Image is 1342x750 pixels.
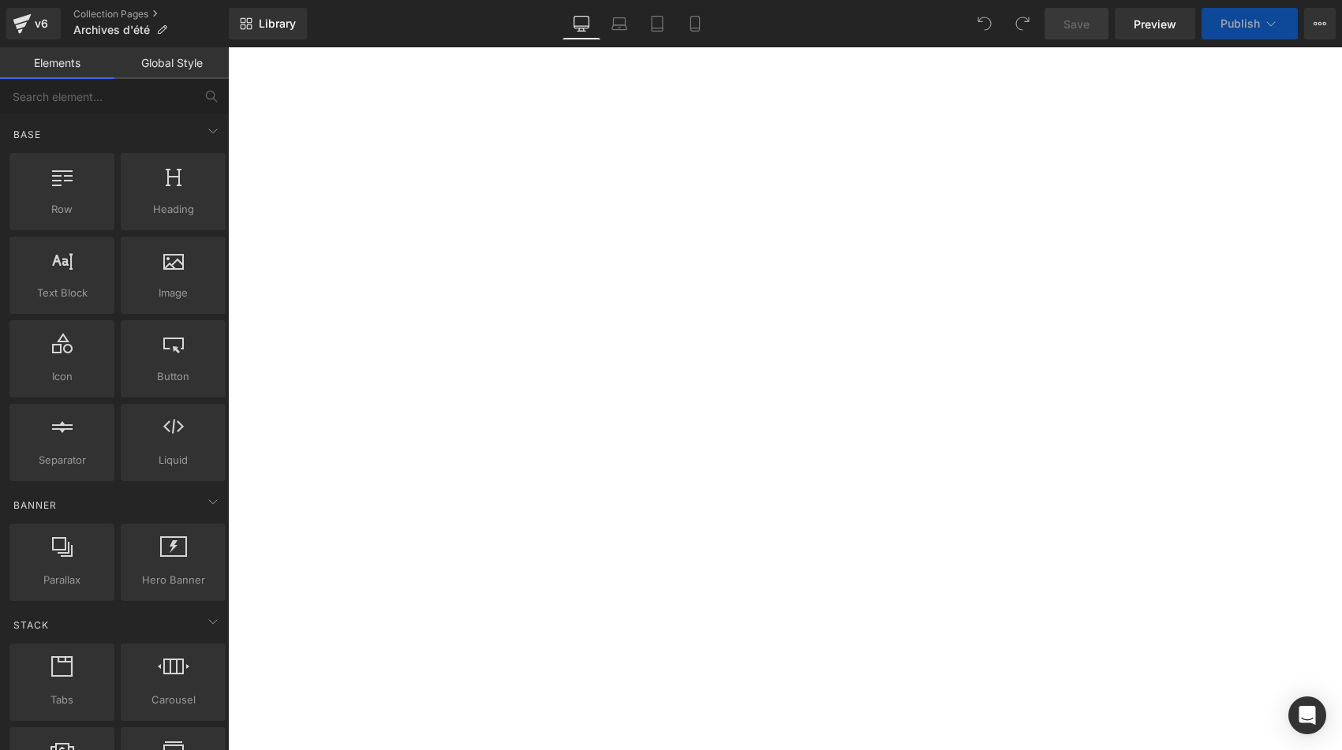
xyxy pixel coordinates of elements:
[125,368,221,385] span: Button
[1134,16,1176,32] span: Preview
[638,8,676,39] a: Tablet
[125,285,221,301] span: Image
[1288,696,1326,734] div: Open Intercom Messenger
[73,24,150,36] span: Archives d'été
[1221,17,1260,30] span: Publish
[14,572,110,588] span: Parallax
[12,127,43,142] span: Base
[563,8,600,39] a: Desktop
[73,8,229,21] a: Collection Pages
[1064,16,1090,32] span: Save
[32,13,51,34] div: v6
[6,8,61,39] a: v6
[1202,8,1298,39] button: Publish
[1007,8,1038,39] button: Redo
[259,17,296,31] span: Library
[14,201,110,218] span: Row
[14,452,110,468] span: Separator
[125,201,221,218] span: Heading
[676,8,714,39] a: Mobile
[12,498,58,513] span: Banner
[1304,8,1336,39] button: More
[14,285,110,301] span: Text Block
[125,572,221,588] span: Hero Banner
[969,8,1000,39] button: Undo
[114,47,229,79] a: Global Style
[125,692,221,708] span: Carousel
[600,8,638,39] a: Laptop
[229,8,307,39] a: New Library
[1115,8,1195,39] a: Preview
[12,618,50,632] span: Stack
[125,452,221,468] span: Liquid
[14,692,110,708] span: Tabs
[14,368,110,385] span: Icon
